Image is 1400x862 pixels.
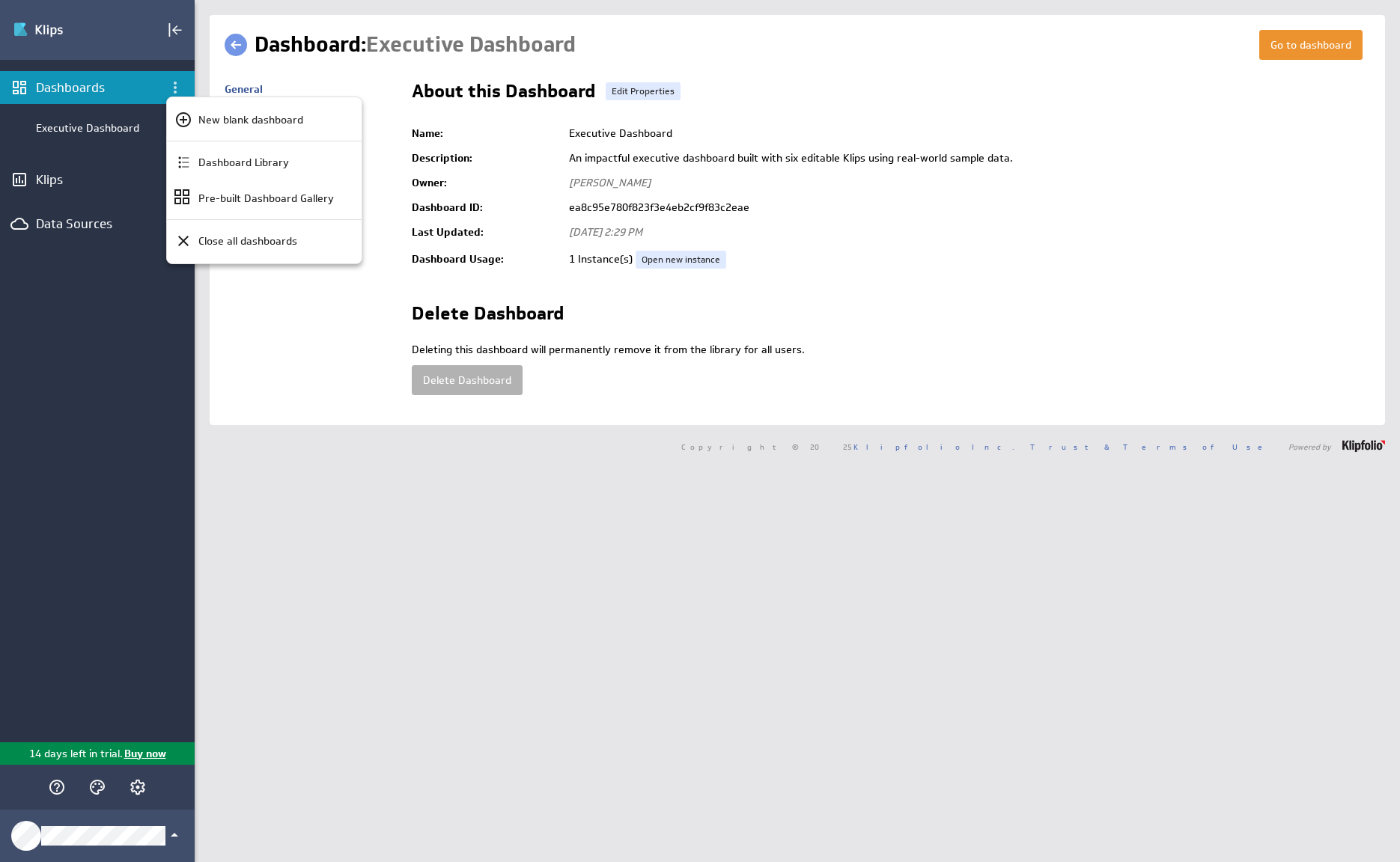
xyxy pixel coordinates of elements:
p: Dashboard Library [198,155,289,171]
div: New blank dashboard [167,102,362,138]
p: Close all dashboards [198,233,297,249]
div: Pre-built Dashboard Gallery [167,180,362,216]
div: Close all dashboards [167,223,362,259]
p: Pre-built Dashboard Gallery [198,191,334,207]
div: Dashboard Library [167,144,362,180]
p: New blank dashboard [198,112,303,128]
